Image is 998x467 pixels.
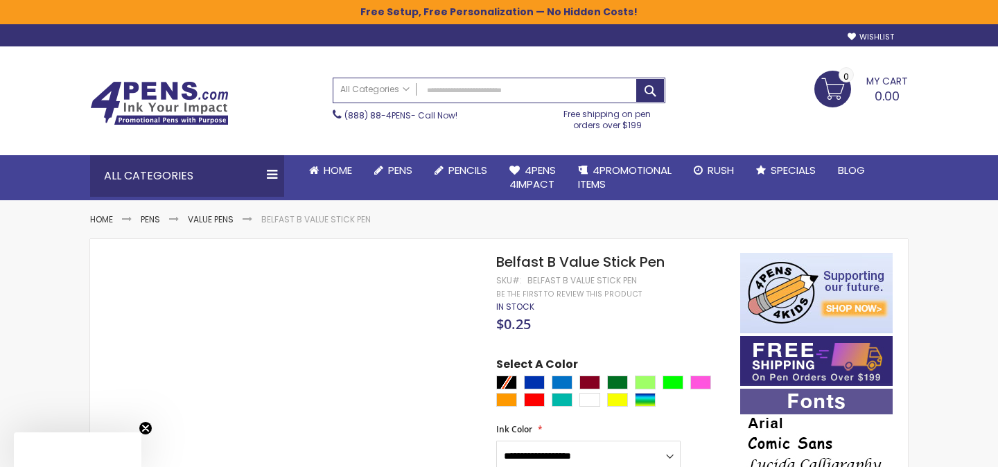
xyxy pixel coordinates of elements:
[14,432,141,467] div: Close teaser
[843,70,849,83] span: 0
[261,214,371,225] li: Belfast B Value Stick Pen
[690,376,711,389] div: Pink
[90,81,229,125] img: 4Pens Custom Pens and Promotional Products
[496,274,522,286] strong: SKU
[875,87,900,105] span: 0.00
[550,103,666,131] div: Free shipping on pen orders over $199
[333,78,417,101] a: All Categories
[423,155,498,186] a: Pencils
[496,423,532,435] span: Ink Color
[607,376,628,389] div: Green
[579,376,600,389] div: Burgundy
[496,301,534,312] div: Availability
[496,393,517,407] div: Orange
[635,376,656,389] div: Green Light
[771,163,816,177] span: Specials
[663,376,683,389] div: Lime Green
[635,393,656,407] div: Assorted
[607,393,628,407] div: Yellow
[745,155,827,186] a: Specials
[363,155,423,186] a: Pens
[740,253,893,333] img: 4pens 4 kids
[298,155,363,186] a: Home
[496,289,642,299] a: Be the first to review this product
[708,163,734,177] span: Rush
[344,109,457,121] span: - Call Now!
[324,163,352,177] span: Home
[90,155,284,197] div: All Categories
[579,393,600,407] div: White
[496,357,578,376] span: Select A Color
[567,155,683,200] a: 4PROMOTIONALITEMS
[498,155,567,200] a: 4Pens4impact
[683,155,745,186] a: Rush
[552,376,572,389] div: Blue Light
[509,163,556,191] span: 4Pens 4impact
[884,430,998,467] iframe: Google Customer Reviews
[344,109,411,121] a: (888) 88-4PENS
[340,84,410,95] span: All Categories
[838,163,865,177] span: Blog
[740,336,893,386] img: Free shipping on orders over $199
[496,315,531,333] span: $0.25
[552,393,572,407] div: Teal
[139,421,152,435] button: Close teaser
[524,393,545,407] div: Red
[578,163,672,191] span: 4PROMOTIONAL ITEMS
[388,163,412,177] span: Pens
[524,376,545,389] div: Blue
[527,275,637,286] div: Belfast B Value Stick Pen
[496,252,665,272] span: Belfast B Value Stick Pen
[848,32,894,42] a: Wishlist
[448,163,487,177] span: Pencils
[141,213,160,225] a: Pens
[496,301,534,312] span: In stock
[827,155,876,186] a: Blog
[188,213,234,225] a: Value Pens
[90,213,113,225] a: Home
[814,71,908,105] a: 0.00 0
